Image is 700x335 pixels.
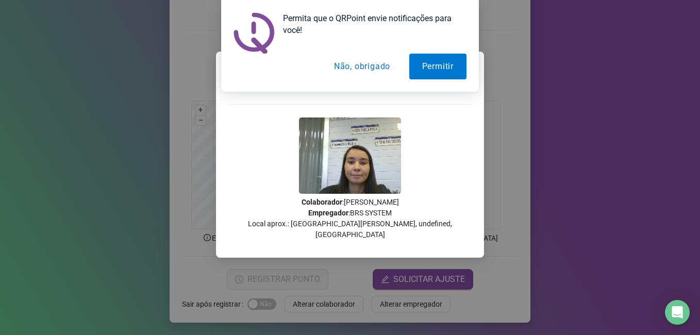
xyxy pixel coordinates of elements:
div: Permita que o QRPoint envie notificações para você! [275,12,466,36]
button: Não, obrigado [321,54,403,79]
p: : [PERSON_NAME] : BRS SYSTEM Local aprox.: [GEOGRAPHIC_DATA][PERSON_NAME], undefined, [GEOGRAPHIC... [228,197,472,240]
div: Open Intercom Messenger [665,300,690,325]
img: 9k= [299,118,401,194]
img: notification icon [234,12,275,54]
strong: Empregador [308,209,348,217]
button: Permitir [409,54,466,79]
strong: Colaborador [302,198,342,206]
